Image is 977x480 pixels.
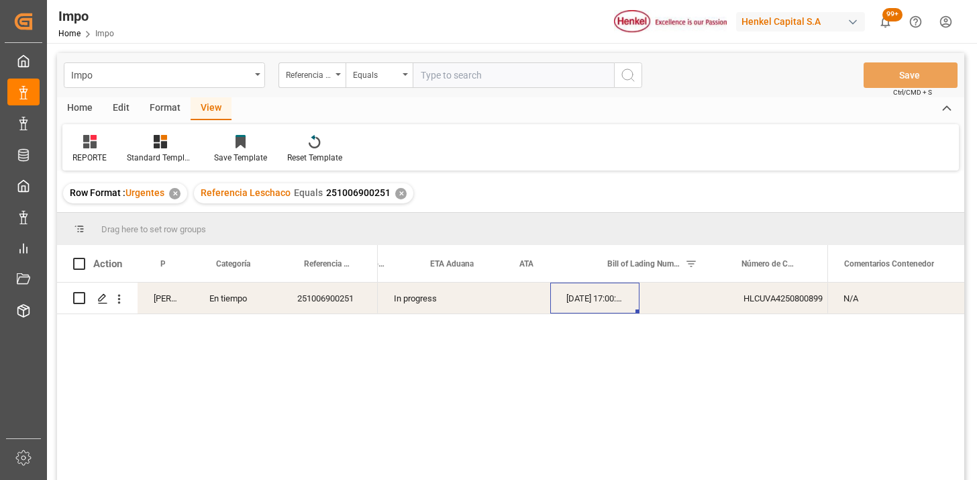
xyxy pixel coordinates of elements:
button: search button [614,62,642,88]
span: ETA Aduana [430,259,474,269]
button: show 100 new notifications [870,7,901,37]
span: ATA [519,259,533,269]
span: Número de Contenedor [741,259,795,269]
button: open menu [64,62,265,88]
div: N/A [827,283,964,314]
img: Henkel%20logo.jpg_1689854090.jpg [614,10,727,34]
span: Bill of Lading Number [607,259,680,269]
div: Impo [71,66,250,83]
div: In progress [378,283,455,314]
span: Equals [294,187,323,198]
span: Persona responsable de seguimiento [160,259,165,269]
div: Henkel Capital S.A [736,12,865,32]
div: Reset Template [287,152,342,164]
div: Press SPACE to select this row. [57,283,378,314]
div: Standard Templates [127,152,194,164]
span: Categoría [216,259,250,269]
span: Ctrl/CMD + S [893,87,932,97]
div: Impo [58,6,114,26]
button: open menu [346,62,413,88]
div: REPORTE [72,152,107,164]
div: 251006900251 [281,283,378,314]
button: Help Center [901,7,931,37]
span: Row Format : [70,187,125,198]
div: ✕ [395,188,407,199]
div: Referencia Leschaco [286,66,331,81]
span: Referencia Leschaco [201,187,291,198]
span: 99+ [882,8,903,21]
a: Home [58,29,81,38]
div: [DATE] 17:00:00 [550,283,639,314]
div: Equals [353,66,399,81]
div: Action [93,258,122,270]
span: Drag here to set row groups [101,224,206,234]
div: Press SPACE to select this row. [827,283,964,314]
div: ✕ [169,188,181,199]
div: Home [57,97,103,120]
div: Format [140,97,191,120]
span: 251006900251 [326,187,391,198]
div: Edit [103,97,140,120]
div: View [191,97,232,120]
div: HLCUVA4250800899 [727,283,862,314]
span: Comentarios Contenedor [844,259,934,269]
input: Type to search [413,62,614,88]
button: Henkel Capital S.A [736,9,870,34]
span: Referencia Leschaco [304,259,350,269]
div: [PERSON_NAME] [138,283,193,314]
span: Urgentes [125,187,164,198]
button: Save [864,62,958,88]
div: En tiempo [193,283,281,314]
div: Save Template [214,152,267,164]
button: open menu [278,62,346,88]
